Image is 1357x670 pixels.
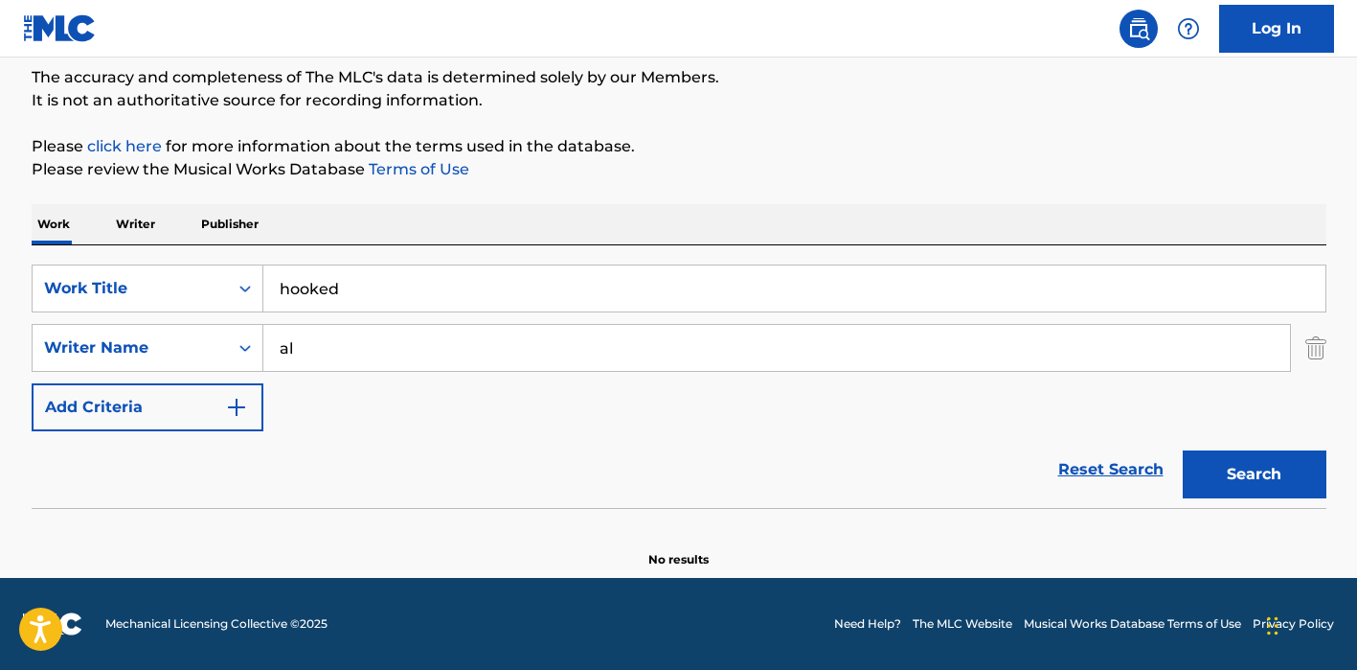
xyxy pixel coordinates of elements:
span: Mechanical Licensing Collective © 2025 [105,615,328,633]
a: The MLC Website [913,615,1012,633]
a: Privacy Policy [1253,615,1334,633]
button: Search [1183,451,1326,498]
p: It is not an authoritative source for recording information. [32,89,1326,112]
a: Log In [1219,5,1334,53]
div: Work Title [44,277,216,300]
p: The accuracy and completeness of The MLC's data is determined solely by our Members. [32,66,1326,89]
img: Delete Criterion [1305,324,1326,372]
a: Need Help? [834,615,901,633]
div: Help [1169,10,1208,48]
p: Work [32,204,76,244]
p: No results [648,528,709,568]
a: Reset Search [1049,449,1173,491]
p: Please for more information about the terms used in the database. [32,135,1326,158]
a: Musical Works Database Terms of Use [1024,615,1241,633]
div: Drag [1267,597,1278,655]
img: MLC Logo [23,14,97,42]
p: Please review the Musical Works Database [32,158,1326,181]
a: click here [87,137,162,155]
form: Search Form [32,265,1326,508]
a: Public Search [1120,10,1158,48]
iframe: Chat Widget [1261,578,1357,670]
img: help [1177,17,1200,40]
button: Add Criteria [32,383,263,431]
img: logo [23,612,82,635]
a: Terms of Use [365,160,469,178]
img: 9d2ae6d4665cec9f34b9.svg [225,396,248,419]
p: Publisher [195,204,264,244]
div: Writer Name [44,336,216,359]
p: Writer [110,204,161,244]
img: search [1127,17,1150,40]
